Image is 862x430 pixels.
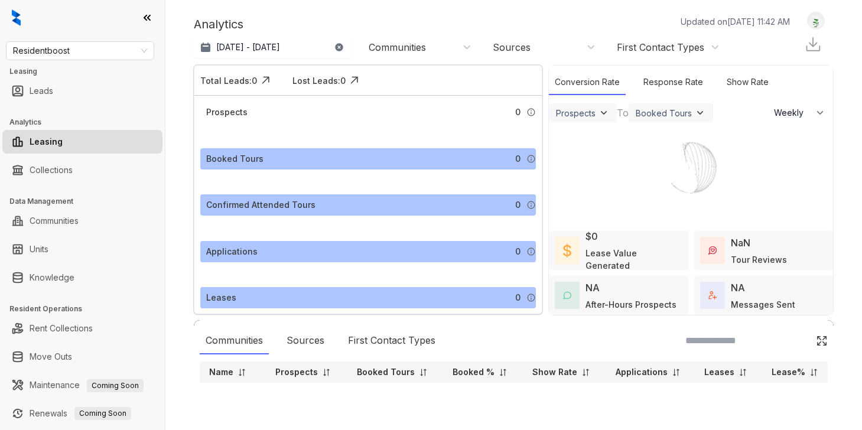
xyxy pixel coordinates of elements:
div: Show Rate [721,70,775,95]
span: Weekly [774,107,810,119]
h3: Resident Operations [9,304,165,314]
img: sorting [499,368,508,377]
img: Loader [647,123,736,212]
a: Rent Collections [30,317,93,340]
div: Tour Reviews [731,253,787,266]
div: Booked Tours [206,152,264,165]
img: sorting [322,368,331,377]
div: $0 [585,229,598,243]
img: Info [526,247,536,256]
img: ViewFilterArrow [694,107,706,119]
img: sorting [739,368,747,377]
li: Maintenance [2,373,162,397]
div: Booked Tours [636,108,692,118]
p: Show Rate [532,366,577,378]
div: After-Hours Prospects [585,298,676,311]
li: Leads [2,79,162,103]
img: logo [12,9,21,26]
p: Updated on [DATE] 11:42 AM [681,15,790,28]
li: Move Outs [2,345,162,369]
a: Move Outs [30,345,72,369]
div: Conversion Rate [549,70,626,95]
img: Click Icon [346,71,363,89]
div: Applications [206,245,258,258]
li: Rent Collections [2,317,162,340]
li: Communities [2,209,162,233]
span: 0 [515,152,521,165]
img: sorting [238,368,246,377]
div: Messages Sent [731,298,795,311]
div: NA [731,281,745,295]
img: sorting [809,368,818,377]
div: Leases [206,291,236,304]
p: Applications [616,366,668,378]
img: Info [526,293,536,302]
img: Info [526,154,536,164]
p: Booked % [453,366,495,378]
span: 0 [515,245,521,258]
li: Units [2,237,162,261]
div: To [617,106,629,120]
h3: Leasing [9,66,165,77]
div: Sources [281,327,330,354]
div: Communities [200,327,269,354]
a: Knowledge [30,266,74,289]
img: UserAvatar [808,15,824,27]
a: Leasing [30,130,63,154]
button: Weekly [767,102,833,123]
p: Analytics [194,15,243,33]
img: Click Icon [257,71,275,89]
img: SearchIcon [791,335,801,346]
button: [DATE] - [DATE] [194,37,353,58]
img: Click Icon [816,335,828,347]
img: Info [526,107,536,117]
img: sorting [581,368,590,377]
span: 0 [515,291,521,304]
div: NA [585,281,600,295]
img: TourReviews [708,246,717,255]
span: Residentboost [13,42,147,60]
p: Lease% [772,366,805,378]
div: Total Leads: 0 [200,74,257,87]
a: Leads [30,79,53,103]
img: TotalFum [708,291,717,299]
span: Coming Soon [87,379,144,392]
div: First Contact Types [342,327,441,354]
div: Communities [369,41,426,54]
img: Download [804,35,822,53]
div: Prospects [556,108,596,118]
img: sorting [672,368,681,377]
img: LeaseValue [563,243,571,258]
div: Prospects [206,106,248,119]
li: Knowledge [2,266,162,289]
h3: Data Management [9,196,165,207]
li: Renewals [2,402,162,425]
div: NaN [731,236,750,250]
a: Collections [30,158,73,182]
span: 0 [515,198,521,211]
h3: Analytics [9,117,165,128]
div: First Contact Types [617,41,704,54]
a: Communities [30,209,79,233]
span: 0 [515,106,521,119]
a: Units [30,237,48,261]
img: AfterHoursConversations [563,291,571,300]
span: Coming Soon [74,407,131,420]
a: RenewalsComing Soon [30,402,131,425]
p: Prospects [275,366,318,378]
img: sorting [419,368,428,377]
p: Leases [704,366,734,378]
div: Lease Value Generated [585,247,682,272]
div: Sources [493,41,531,54]
div: Response Rate [637,70,709,95]
div: Confirmed Attended Tours [206,198,315,211]
p: Name [209,366,233,378]
img: ViewFilterArrow [598,107,610,119]
li: Collections [2,158,162,182]
div: Lost Leads: 0 [292,74,346,87]
img: Info [526,200,536,210]
p: [DATE] - [DATE] [216,41,280,53]
li: Leasing [2,130,162,154]
p: Booked Tours [357,366,415,378]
